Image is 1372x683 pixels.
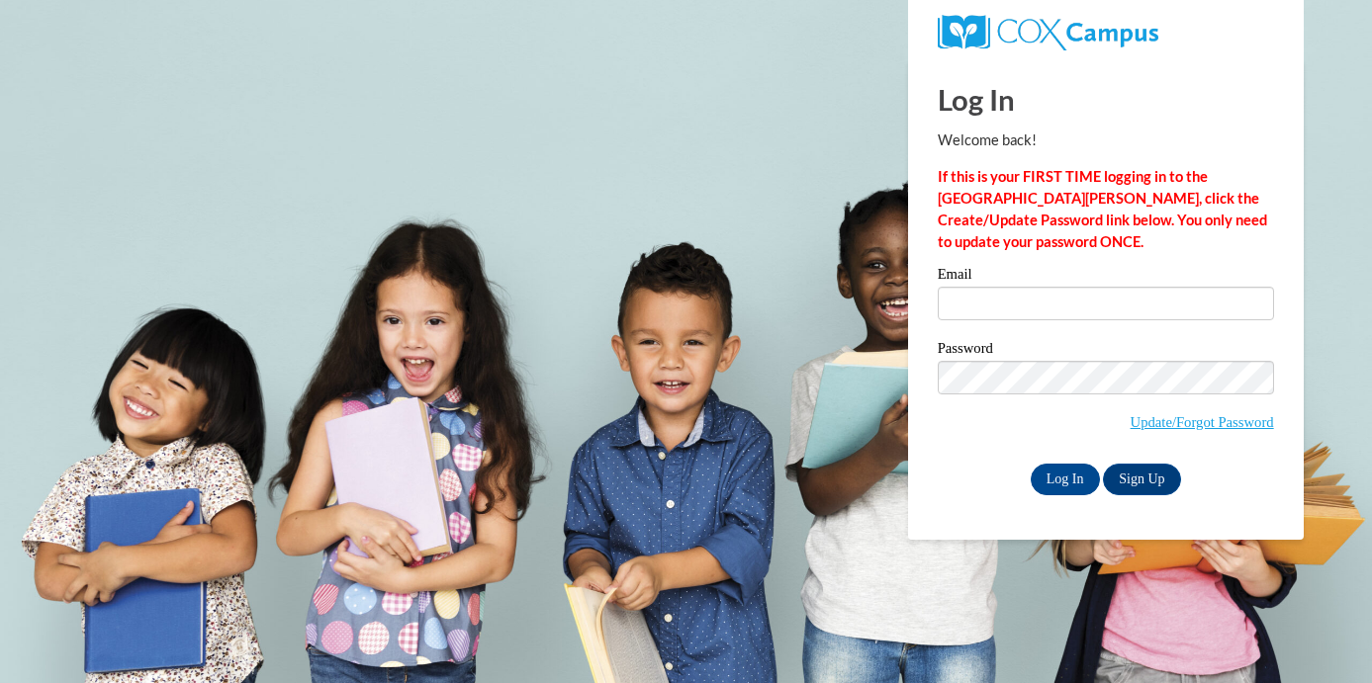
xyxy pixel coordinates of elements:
[1103,464,1180,495] a: Sign Up
[1131,414,1274,430] a: Update/Forgot Password
[938,23,1158,40] a: COX Campus
[938,168,1267,250] strong: If this is your FIRST TIME logging in to the [GEOGRAPHIC_DATA][PERSON_NAME], click the Create/Upd...
[938,341,1274,361] label: Password
[938,15,1158,50] img: COX Campus
[938,79,1274,120] h1: Log In
[938,267,1274,287] label: Email
[938,129,1274,151] p: Welcome back!
[1031,464,1100,495] input: Log In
